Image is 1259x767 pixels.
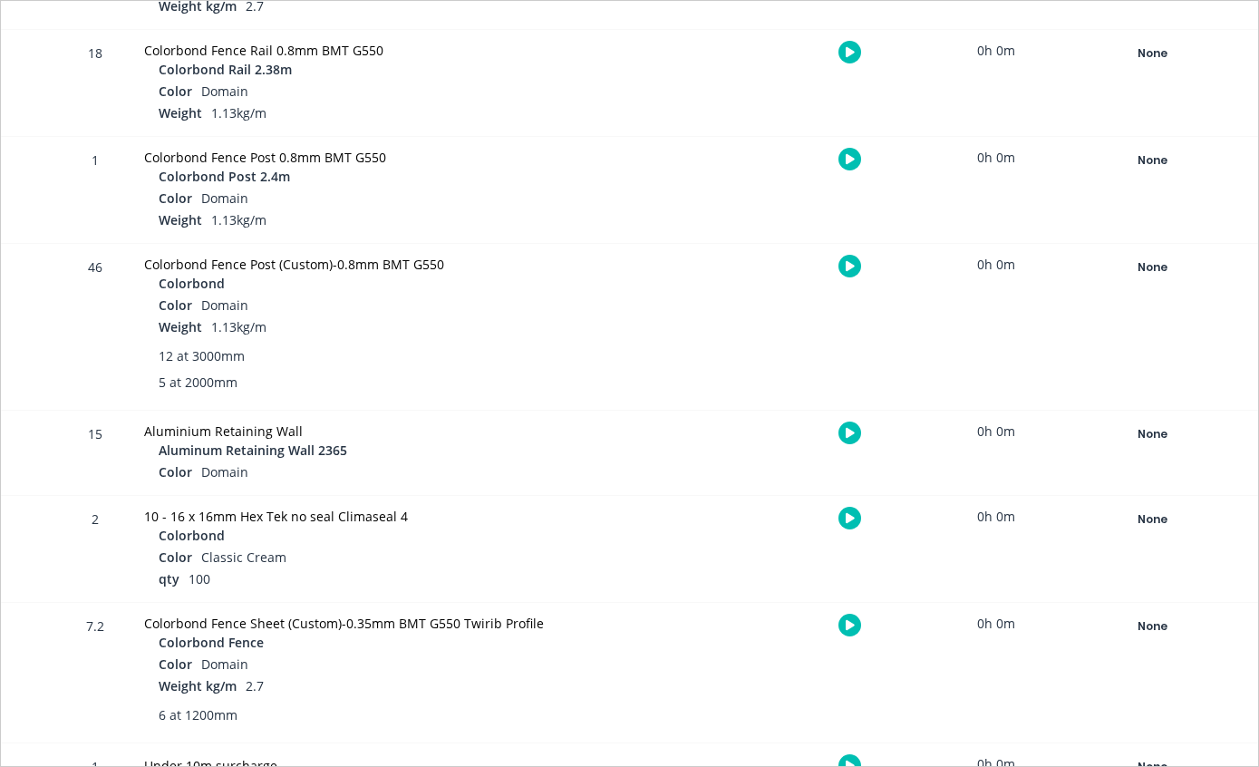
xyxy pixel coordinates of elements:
div: None [1087,149,1217,172]
span: Domain [201,296,248,314]
div: 10 - 16 x 16mm Hex Tek no seal Climaseal 4 [144,507,613,526]
div: None [1087,422,1217,446]
div: 46 [68,247,122,410]
span: Colorbond [159,526,225,545]
span: Colorbond [159,274,225,293]
span: Colorbond Post 2.4m [159,167,290,186]
button: None [1086,148,1218,173]
button: None [1086,422,1218,447]
span: Color [159,548,192,567]
div: None [1087,615,1217,638]
span: Domain [201,655,248,673]
div: 0h 0m [928,137,1064,178]
div: Colorbond Fence Sheet (Custom)-0.35mm BMT G550 Twirib Profile [144,614,613,633]
span: 2.7 [246,677,264,694]
span: 1.13kg/m [211,211,266,228]
div: 0h 0m [928,30,1064,71]
span: Color [159,462,192,481]
div: 2 [68,499,122,602]
div: Aluminium Retaining Wall [144,422,613,441]
div: 15 [68,413,122,495]
span: 5 at 2000mm [159,373,237,392]
span: Weight [159,103,202,122]
span: 1.13kg/m [211,318,266,335]
div: 1 [68,140,122,243]
span: qty [159,569,179,588]
span: 6 at 1200mm [159,705,237,724]
span: Weight [159,317,202,336]
div: None [1087,508,1217,531]
div: 0h 0m [928,244,1064,285]
div: None [1087,42,1217,65]
span: Color [159,296,192,315]
span: Aluminum Retaining Wall 2365 [159,441,347,460]
div: 7.2 [68,606,122,743]
span: Domain [201,83,248,100]
span: Domain [201,463,248,481]
div: 18 [68,33,122,136]
div: 0h 0m [928,496,1064,537]
span: Color [159,189,192,208]
span: 100 [189,570,210,587]
div: Colorbond Fence Rail 0.8mm BMT G550 [144,41,613,60]
span: 12 at 3000mm [159,346,245,365]
span: 1.13kg/m [211,104,266,121]
button: None [1086,507,1218,532]
span: Colorbond Fence [159,633,264,652]
span: Weight kg/m [159,676,237,695]
button: None [1086,255,1218,280]
div: 0h 0m [928,411,1064,451]
span: Colorbond Rail 2.38m [159,60,292,79]
span: Color [159,655,192,674]
span: Domain [201,189,248,207]
button: None [1086,41,1218,66]
div: Colorbond Fence Post 0.8mm BMT G550 [144,148,613,167]
div: 0h 0m [928,603,1064,644]
div: Colorbond Fence Post (Custom)-0.8mm BMT G550 [144,255,613,274]
span: Weight [159,210,202,229]
span: Color [159,82,192,101]
button: None [1086,614,1218,639]
div: None [1087,256,1217,279]
span: Classic Cream [201,549,286,566]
